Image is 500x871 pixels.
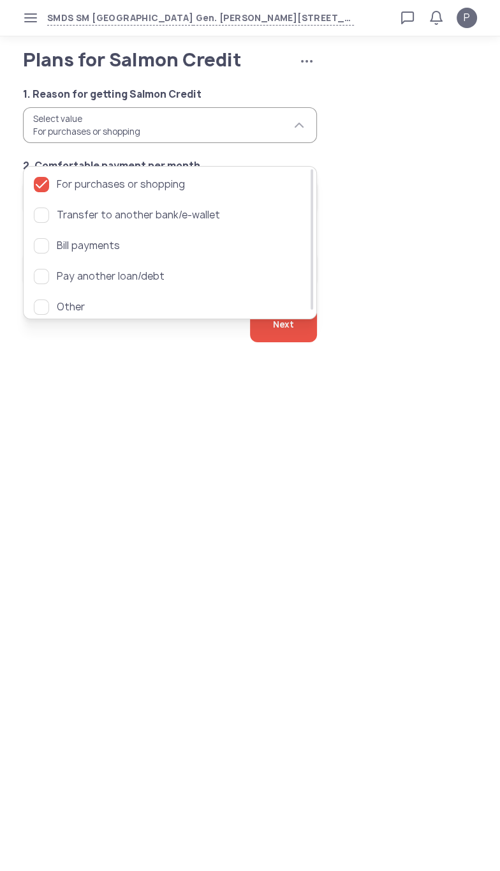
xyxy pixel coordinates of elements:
[464,10,470,26] span: P
[57,177,306,192] span: For purchases or shopping
[57,238,306,254] span: Bill payments
[47,11,193,26] span: SMDS SM [GEOGRAPHIC_DATA]
[250,307,317,342] button: Next
[23,158,317,174] span: 2. Comfortable payment per month
[57,299,306,315] span: Other
[47,11,354,26] button: SMDS SM [GEOGRAPHIC_DATA]Gen. [PERSON_NAME][STREET_ADDRESS]
[23,87,317,102] span: 1. Reason for getting Salmon Credit
[57,269,306,284] span: Pay another loan/debt
[33,125,140,138] span: For purchases or shopping
[457,8,477,28] button: P
[23,51,277,69] h1: Plans for Salmon Credit
[273,307,294,342] span: Next
[193,11,354,26] span: Gen. [PERSON_NAME][STREET_ADDRESS]
[57,208,306,223] span: Transfer to another bank/e-wallet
